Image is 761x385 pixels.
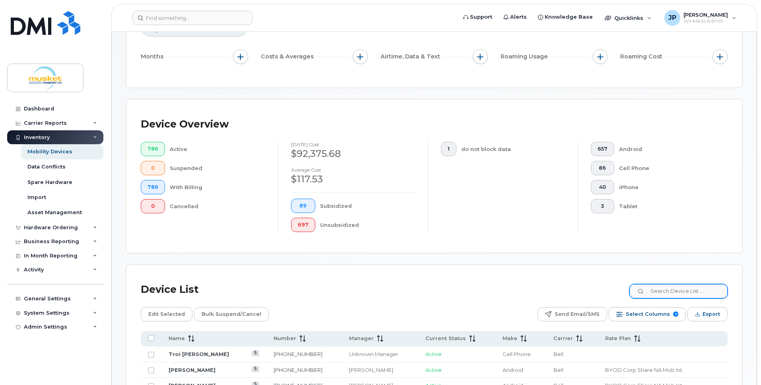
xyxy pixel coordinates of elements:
button: 89 [291,199,315,213]
span: Name [169,335,185,342]
button: 86 [591,161,614,175]
span: Roaming Usage [501,52,550,61]
button: 1 [441,142,456,156]
div: Cell Phone [619,161,715,175]
span: Alerts [510,13,527,21]
span: Send Email/SMS [555,308,600,320]
span: 786 [148,146,158,152]
span: Knowledge Base [545,13,593,21]
span: Bell [553,351,563,357]
a: View Last Bill [252,350,259,356]
div: Josh Potts [659,10,742,26]
span: Bell [553,367,563,373]
div: do not block data [461,142,565,156]
span: Wireless Admin [683,18,728,24]
button: Bulk Suspend/Cancel [194,307,269,321]
input: Find something... [132,11,253,25]
div: Unsubsidized [320,218,415,232]
a: Troi [PERSON_NAME] [169,351,229,357]
button: 40 [591,180,614,194]
input: Search Device List ... [629,284,728,298]
span: 786 [148,184,158,190]
span: 89 [298,203,309,209]
button: 0 [141,161,165,175]
div: iPhone [619,180,715,194]
div: Active [170,142,266,156]
div: [PERSON_NAME] [349,366,411,374]
div: Tablet [619,199,715,213]
span: Airtime, Data & Text [380,52,443,61]
span: 86 [598,165,608,171]
button: Edit Selected [141,307,192,321]
a: [PERSON_NAME] [169,367,215,373]
span: Export [703,308,720,320]
span: Bulk Suspend/Cancel [202,308,261,320]
a: Knowledge Base [532,9,598,25]
span: Support [470,13,492,21]
button: 786 [141,180,165,194]
button: Select Columns 9 [609,307,686,321]
button: 3 [591,199,614,213]
span: 9 [673,311,678,317]
span: Number [274,335,296,342]
button: 657 [591,142,614,156]
div: $117.53 [291,172,415,186]
div: Cancelled [170,199,266,213]
div: Subsidized [320,199,415,213]
span: [PERSON_NAME] [683,12,728,18]
span: Roaming Cost [620,52,665,61]
a: [PHONE_NUMBER] [274,367,322,373]
span: Quicklinks [614,15,643,21]
span: 697 [298,222,309,228]
span: BYOD Corp Share NA Mob Int [605,367,682,373]
span: Edit Selected [148,308,185,320]
div: Unknown Manager [349,350,411,358]
div: Quicklinks [599,10,657,26]
div: Device Overview [141,114,229,135]
span: Costs & Averages [261,52,316,61]
a: Support [458,9,498,25]
span: Make [503,335,517,342]
span: Carrier [553,335,573,342]
span: Current Status [425,335,466,342]
span: 0 [148,203,158,209]
div: $92,375.68 [291,147,415,161]
span: 0 [148,165,158,171]
span: Android [503,367,523,373]
button: 0 [141,199,165,213]
div: Device List [141,279,199,300]
span: Cell Phone [503,351,531,357]
span: 3 [598,203,608,209]
span: Rate Plan [605,335,631,342]
div: Suspended [170,161,266,175]
span: Select Columns [626,308,670,320]
div: With Billing [170,180,266,194]
a: View Last Bill [252,366,259,372]
button: 697 [291,218,315,232]
span: Months [141,52,166,61]
span: Active [425,351,442,357]
span: JP [668,13,676,23]
span: Active [425,367,442,373]
span: 40 [598,184,608,190]
span: suspended [147,27,176,33]
button: Export [687,307,728,321]
a: Alerts [498,9,532,25]
button: 786 [141,142,165,156]
button: Send Email/SMS [538,307,607,321]
span: Manager [349,335,374,342]
a: [PHONE_NUMBER] [274,351,322,357]
h4: Average cost [291,167,415,172]
span: 657 [598,146,608,152]
div: Android [619,142,715,156]
span: 1 [448,146,450,152]
h4: [DATE] cost [291,142,415,147]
